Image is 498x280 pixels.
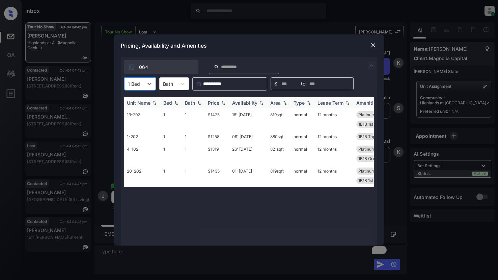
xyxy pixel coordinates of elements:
span: 1B1B Top Floor ... [358,134,390,139]
td: 880 sqft [268,130,291,143]
td: 1 [182,165,205,187]
td: 821 sqft [268,143,291,165]
td: 26' [DATE] [229,143,268,165]
div: Pricing, Availability and Amenities [114,34,384,57]
td: 819 sqft [268,108,291,130]
span: $ [274,80,277,87]
td: 4-102 [124,143,161,165]
img: sorting [173,101,179,105]
td: 1 [161,165,182,187]
span: 1B1B Ground Flo... [358,156,392,161]
span: 064 [139,63,148,71]
td: 01' [DATE] [229,165,268,187]
div: Price [208,100,219,106]
td: $1435 [205,165,229,187]
td: 09' [DATE] [229,130,268,143]
td: 1-202 [124,130,161,143]
span: to [301,80,305,87]
td: $1319 [205,143,229,165]
img: sorting [281,101,288,105]
td: 12 months [315,165,354,187]
div: Bath [185,100,195,106]
td: 1 [182,130,205,143]
td: normal [291,108,315,130]
div: Lease Term [317,100,343,106]
div: Amenities [356,100,379,106]
img: close [370,42,377,49]
td: 1 [161,130,182,143]
img: sorting [220,101,227,105]
td: 1 [182,108,205,130]
span: Platinum Floori... [358,147,390,152]
div: Area [270,100,281,106]
img: icon-zuma [128,64,135,71]
td: 12 months [315,108,354,130]
span: Platinum Floori... [358,169,390,174]
div: Availability [232,100,257,106]
td: 18' [DATE] [229,108,268,130]
td: $1425 [205,108,229,130]
span: 1B1B 1st Flr En... [358,122,388,127]
div: Type [294,100,305,106]
span: 1B1B 1st Flr En... [358,178,388,183]
img: icon-zuma [367,61,376,70]
img: sorting [196,101,202,105]
td: 1 [161,108,182,130]
img: icon-zuma [214,64,219,70]
div: Unit Name [127,100,150,106]
td: normal [291,130,315,143]
td: normal [291,143,315,165]
td: 819 sqft [268,165,291,187]
td: 1 [182,143,205,165]
img: sorting [344,101,351,105]
img: sorting [151,101,158,105]
img: sorting [305,101,312,105]
td: 20-202 [124,165,161,187]
td: 13-203 [124,108,161,130]
td: 1 [161,143,182,165]
img: sorting [258,101,265,105]
td: 12 months [315,130,354,143]
td: normal [291,165,315,187]
div: Bed [163,100,172,106]
span: Platinum Floori... [358,112,390,117]
td: 12 months [315,143,354,165]
td: $1258 [205,130,229,143]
